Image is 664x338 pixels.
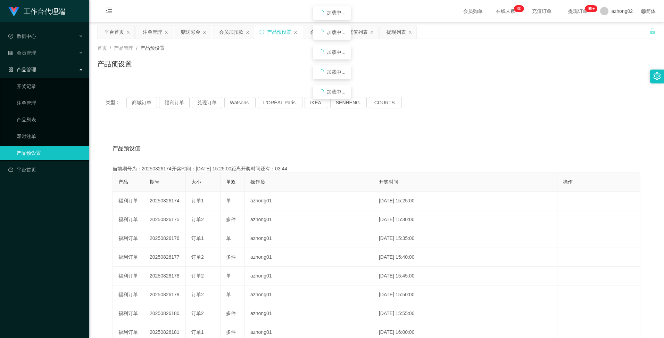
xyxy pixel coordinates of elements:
[226,235,231,241] span: 单
[293,30,298,34] i: 图标: close
[379,179,398,185] span: 开奖时间
[97,45,107,51] span: 首页
[245,248,373,267] td: azhong01
[191,311,204,316] span: 订单2
[318,49,324,55] i: icon: loading
[245,267,373,285] td: azhong01
[191,254,204,260] span: 订单2
[327,89,346,95] span: 加载中...
[245,210,373,229] td: azhong01
[330,97,367,108] button: SENHENG.
[226,217,236,222] span: 多件
[8,33,36,39] span: 数据中心
[327,10,346,15] span: 加载中...
[226,179,236,185] span: 单双
[113,229,144,248] td: 福利订单
[17,79,83,93] a: 开奖记录
[192,97,222,108] button: 兑现订单
[8,50,36,56] span: 会员管理
[408,30,412,34] i: 图标: close
[144,210,186,229] td: 20250826175
[373,248,557,267] td: [DATE] 15:40:00
[246,30,250,34] i: 图标: close
[327,49,346,55] span: 加载中...
[191,273,204,279] span: 订单2
[97,59,132,69] h1: 产品预设置
[387,25,406,39] div: 提现列表
[150,179,159,185] span: 期号
[8,7,19,17] img: logo.9652507e.png
[113,248,144,267] td: 福利订单
[17,146,83,160] a: 产品预设置
[259,30,264,34] i: 图标: sync
[113,165,640,172] div: 当前期号为：20250826174开奖时间：[DATE] 15:25:00距离开奖时间还有：03:44
[114,45,133,51] span: 产品管理
[653,72,661,80] i: 图标: setting
[8,163,83,177] a: 图标: dashboard平台首页
[17,129,83,143] a: 即时注单
[113,144,140,153] span: 产品预设值
[565,9,591,14] span: 提现订单
[224,97,256,108] button: Watsons.
[492,9,519,14] span: 在线人数
[191,179,201,185] span: 大小
[126,30,130,34] i: 图标: close
[8,8,65,14] a: 工作台代理端
[267,25,291,39] div: 产品预设置
[24,0,65,23] h1: 工作台代理端
[226,292,231,297] span: 单
[191,235,204,241] span: 订单1
[563,179,573,185] span: 操作
[514,5,524,12] sup: 30
[144,304,186,323] td: 20250826180
[140,45,165,51] span: 产品预设置
[191,329,204,335] span: 订单1
[113,210,144,229] td: 福利订单
[202,30,207,34] i: 图标: close
[373,304,557,323] td: [DATE] 15:55:00
[310,25,330,39] div: 会员列表
[159,97,190,108] button: 福利订单
[144,229,186,248] td: 20250826176
[529,9,555,14] span: 充值订单
[318,10,324,15] i: icon: loading
[97,0,121,23] i: 图标: menu-fold
[226,198,231,203] span: 单
[143,25,162,39] div: 注单管理
[226,254,236,260] span: 多件
[585,5,597,12] sup: 972
[118,179,128,185] span: 产品
[106,97,126,108] span: 类型：
[373,267,557,285] td: [DATE] 15:45:00
[191,292,204,297] span: 订单2
[144,285,186,304] td: 20250826179
[136,45,138,51] span: /
[327,69,346,75] span: 加载中...
[164,30,168,34] i: 图标: close
[373,285,557,304] td: [DATE] 15:50:00
[245,304,373,323] td: azhong01
[373,192,557,210] td: [DATE] 15:25:00
[17,113,83,127] a: 产品列表
[226,311,236,316] span: 多件
[113,267,144,285] td: 福利订单
[245,192,373,210] td: azhong01
[191,217,204,222] span: 订单2
[370,30,374,34] i: 图标: close
[305,97,328,108] button: IKEA.
[8,34,13,39] i: 图标: check-circle-o
[17,96,83,110] a: 注单管理
[105,25,124,39] div: 平台首页
[181,25,200,39] div: 赠送彩金
[144,192,186,210] td: 20250826174
[245,285,373,304] td: azhong01
[373,210,557,229] td: [DATE] 15:30:00
[373,229,557,248] td: [DATE] 15:35:00
[519,5,521,12] p: 0
[327,30,346,35] span: 加载中...
[517,5,519,12] p: 3
[649,28,656,34] i: 图标: unlock
[641,9,646,14] i: 图标: global
[318,89,324,95] i: icon: loading
[250,179,265,185] span: 操作员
